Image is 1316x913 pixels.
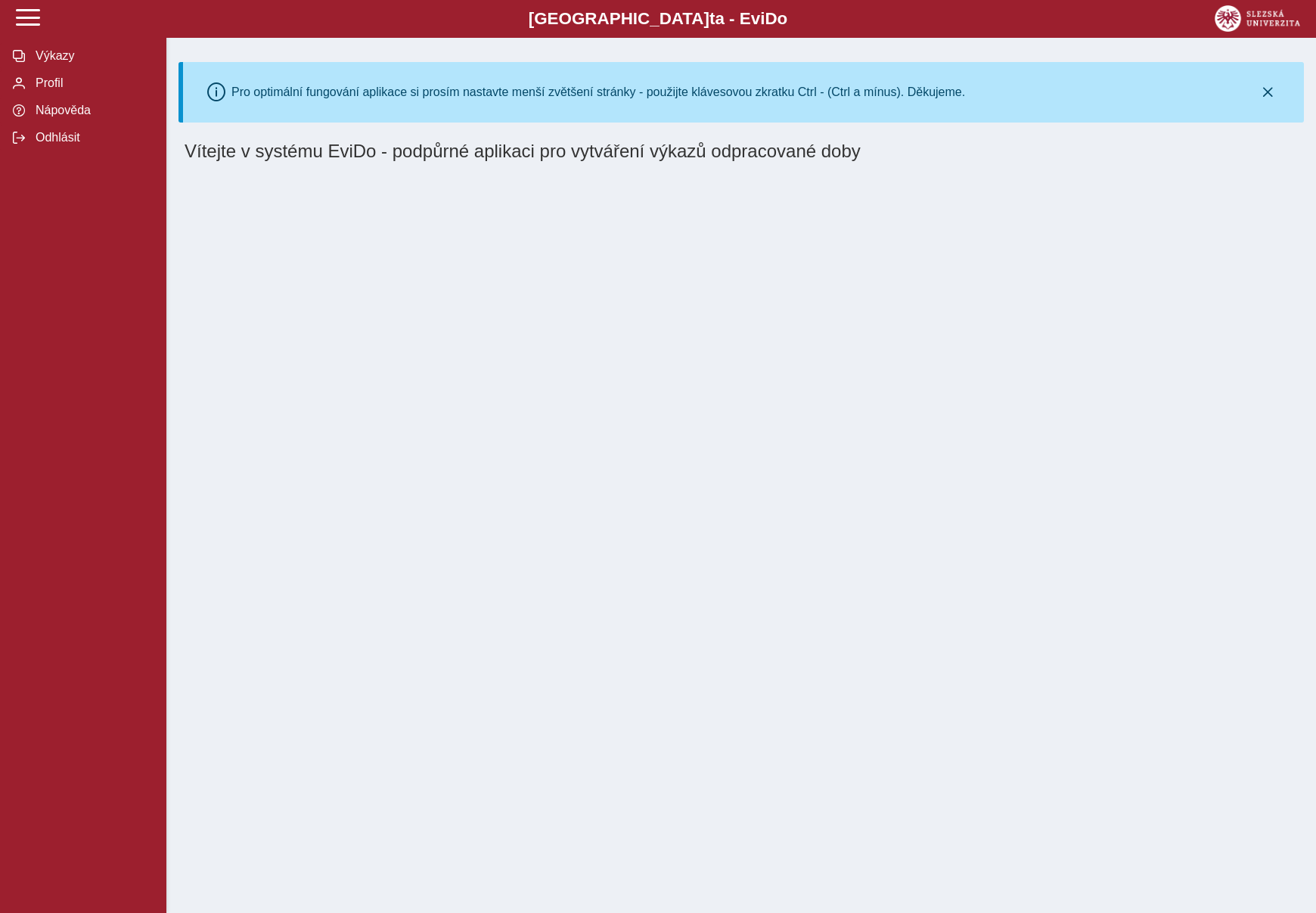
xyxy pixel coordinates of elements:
h1: Vítejte v systému EviDo - podpůrné aplikaci pro vytváření výkazů odpracované doby [185,141,1298,162]
span: Odhlásit [31,131,154,144]
span: t [709,9,715,28]
span: D [765,9,777,28]
img: logo_web_su.png [1215,5,1300,32]
span: o [777,9,788,28]
div: Pro optimální fungování aplikace si prosím nastavte menší zvětšení stránky - použijte klávesovou ... [231,85,965,99]
span: Výkazy [31,49,154,63]
span: Nápověda [31,104,154,117]
span: Profil [31,76,154,90]
b: [GEOGRAPHIC_DATA] a - Evi [45,9,1271,29]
